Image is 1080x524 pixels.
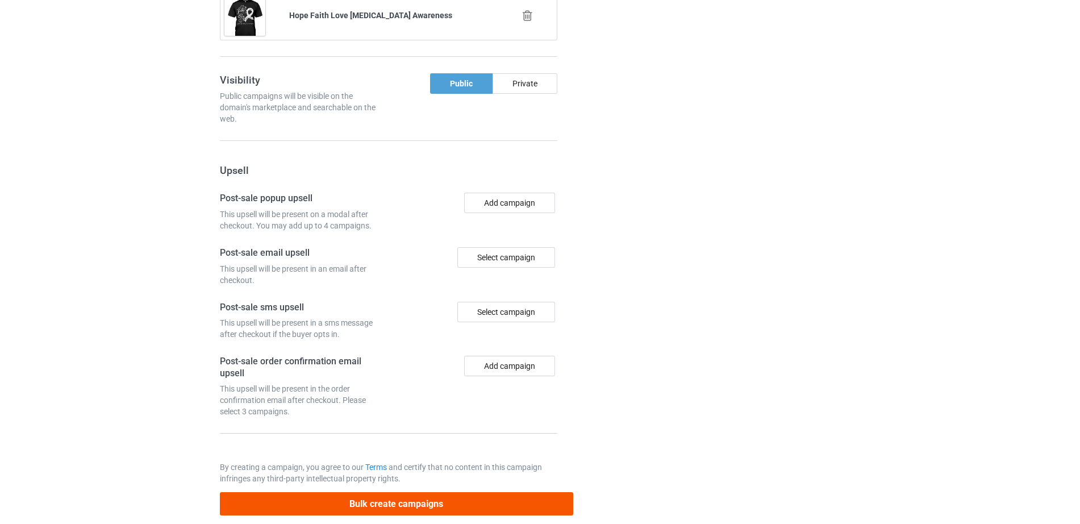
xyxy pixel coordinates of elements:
div: Select campaign [457,247,555,268]
button: Add campaign [464,356,555,376]
div: Public [430,73,493,94]
b: Hope Faith Love [MEDICAL_DATA] Awareness [289,11,452,20]
div: This upsell will be present in the order confirmation email after checkout. Please select 3 campa... [220,383,385,417]
div: Public campaigns will be visible on the domain's marketplace and searchable on the web. [220,90,385,124]
h3: Visibility [220,73,385,86]
div: This upsell will be present in an email after checkout. [220,263,385,286]
p: By creating a campaign, you agree to our and certify that no content in this campaign infringes a... [220,461,557,484]
div: This upsell will be present in a sms message after checkout if the buyer opts in. [220,317,385,340]
h4: Post-sale email upsell [220,247,385,259]
h4: Post-sale popup upsell [220,193,385,205]
h3: Upsell [220,164,557,177]
div: Private [493,73,557,94]
h4: Post-sale order confirmation email upsell [220,356,385,379]
div: Select campaign [457,302,555,322]
div: This upsell will be present on a modal after checkout. You may add up to 4 campaigns. [220,209,385,231]
h4: Post-sale sms upsell [220,302,385,314]
button: Bulk create campaigns [220,492,573,515]
button: Add campaign [464,193,555,213]
a: Terms [365,463,387,472]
